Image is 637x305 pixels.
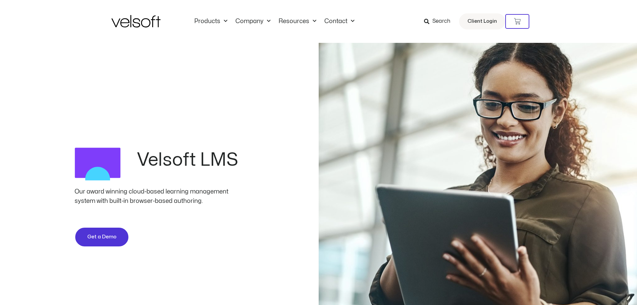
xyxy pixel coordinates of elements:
[459,13,505,29] a: Client Login
[231,18,275,25] a: CompanyMenu Toggle
[87,233,116,241] span: Get a Demo
[190,18,358,25] nav: Menu
[137,151,244,169] h2: Velsoft LMS
[75,227,129,247] a: Get a Demo
[190,18,231,25] a: ProductsMenu Toggle
[111,15,161,27] img: Velsoft Training Materials
[75,141,121,187] img: LMS Logo
[467,17,497,26] span: Client Login
[432,17,450,26] span: Search
[320,18,358,25] a: ContactMenu Toggle
[75,187,244,206] div: Our award winning cloud-based learning management system with built-in browser-based authoring.
[275,18,320,25] a: ResourcesMenu Toggle
[424,16,455,27] a: Search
